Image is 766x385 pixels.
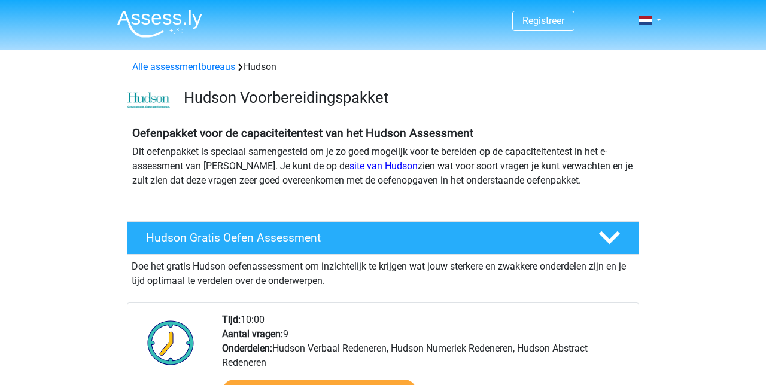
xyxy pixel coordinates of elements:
[146,231,579,245] h4: Hudson Gratis Oefen Assessment
[141,313,201,372] img: Klok
[222,328,283,340] b: Aantal vragen:
[522,15,564,26] a: Registreer
[132,126,473,140] b: Oefenpakket voor de capaciteitentest van het Hudson Assessment
[122,221,644,255] a: Hudson Gratis Oefen Assessment
[132,61,235,72] a: Alle assessmentbureaus
[222,314,241,325] b: Tijd:
[184,88,630,107] h3: Hudson Voorbereidingspakket
[132,145,634,188] p: Dit oefenpakket is speciaal samengesteld om je zo goed mogelijk voor te bereiden op de capaciteit...
[127,60,639,74] div: Hudson
[127,255,639,288] div: Doe het gratis Hudson oefenassessment om inzichtelijk te krijgen wat jouw sterkere en zwakkere on...
[222,343,272,354] b: Onderdelen:
[127,92,170,109] img: cefd0e47479f4eb8e8c001c0d358d5812e054fa8.png
[117,10,202,38] img: Assessly
[349,160,418,172] a: site van Hudson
